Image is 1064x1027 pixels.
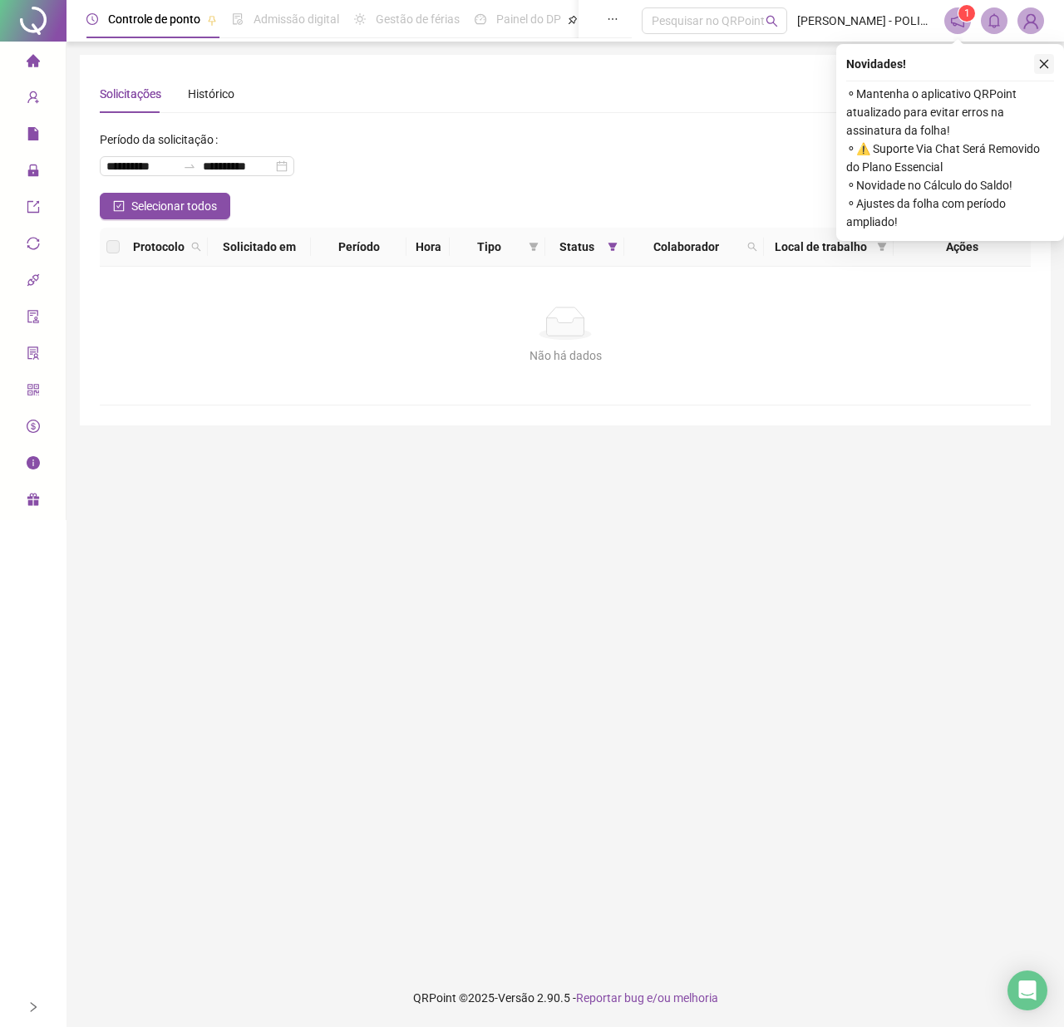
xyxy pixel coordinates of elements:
[207,15,217,25] span: pushpin
[950,13,965,28] span: notification
[27,156,40,189] span: lock
[496,12,561,26] span: Painel do DP
[188,234,204,259] span: search
[113,200,125,212] span: check-square
[846,176,1054,194] span: ⚬ Novidade no Cálculo do Saldo!
[631,238,741,256] span: Colaborador
[27,412,40,445] span: dollar
[376,12,460,26] span: Gestão de férias
[987,13,1002,28] span: bell
[874,234,890,259] span: filter
[604,234,621,259] span: filter
[958,5,975,22] sup: 1
[525,234,542,259] span: filter
[27,449,40,482] span: info-circle
[846,194,1054,231] span: ⚬ Ajustes da folha com período ampliado!
[846,55,906,73] span: Novidades !
[27,47,40,80] span: home
[846,140,1054,176] span: ⚬ ⚠️ Suporte Via Chat Será Removido do Plano Essencial
[311,228,407,267] th: Período
[108,12,200,26] span: Controle de ponto
[498,991,534,1005] span: Versão
[771,238,870,256] span: Local de trabalho
[406,228,449,267] th: Hora
[232,13,244,25] span: file-done
[744,234,761,259] span: search
[900,238,1024,256] div: Ações
[133,238,185,256] span: Protocolo
[607,13,618,25] span: ellipsis
[456,238,522,256] span: Tipo
[1018,8,1043,33] img: 19998
[27,339,40,372] span: solution
[27,485,40,518] span: gift
[797,12,934,30] span: [PERSON_NAME] - POLIGONUS ARQUITETURA
[354,13,366,25] span: sun
[27,229,40,263] span: sync
[254,12,339,26] span: Admissão digital
[191,242,201,252] span: search
[27,266,40,299] span: api
[552,238,601,256] span: Status
[1007,970,1047,1010] div: Open Intercom Messenger
[66,969,1064,1027] footer: QRPoint © 2025 - 2.90.5 -
[964,7,970,19] span: 1
[86,13,98,25] span: clock-circle
[1038,58,1050,70] span: close
[188,85,234,103] div: Histórico
[100,126,224,153] label: Período da solicitação
[576,991,718,1005] span: Reportar bug e/ou melhoria
[846,85,1054,140] span: ⚬ Mantenha o aplicativo QRPoint atualizado para evitar erros na assinatura da folha!
[568,15,578,25] span: pushpin
[27,193,40,226] span: export
[747,242,757,252] span: search
[766,15,778,27] span: search
[183,160,196,173] span: swap-right
[27,376,40,409] span: qrcode
[27,120,40,153] span: file
[131,197,217,215] span: Selecionar todos
[100,85,161,103] div: Solicitações
[27,83,40,116] span: user-add
[877,242,887,252] span: filter
[208,228,311,267] th: Solicitado em
[27,1001,39,1013] span: right
[475,13,486,25] span: dashboard
[608,242,618,252] span: filter
[183,160,196,173] span: to
[100,193,230,219] button: Selecionar todos
[27,302,40,336] span: audit
[120,346,1011,365] div: Não há dados
[529,242,539,252] span: filter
